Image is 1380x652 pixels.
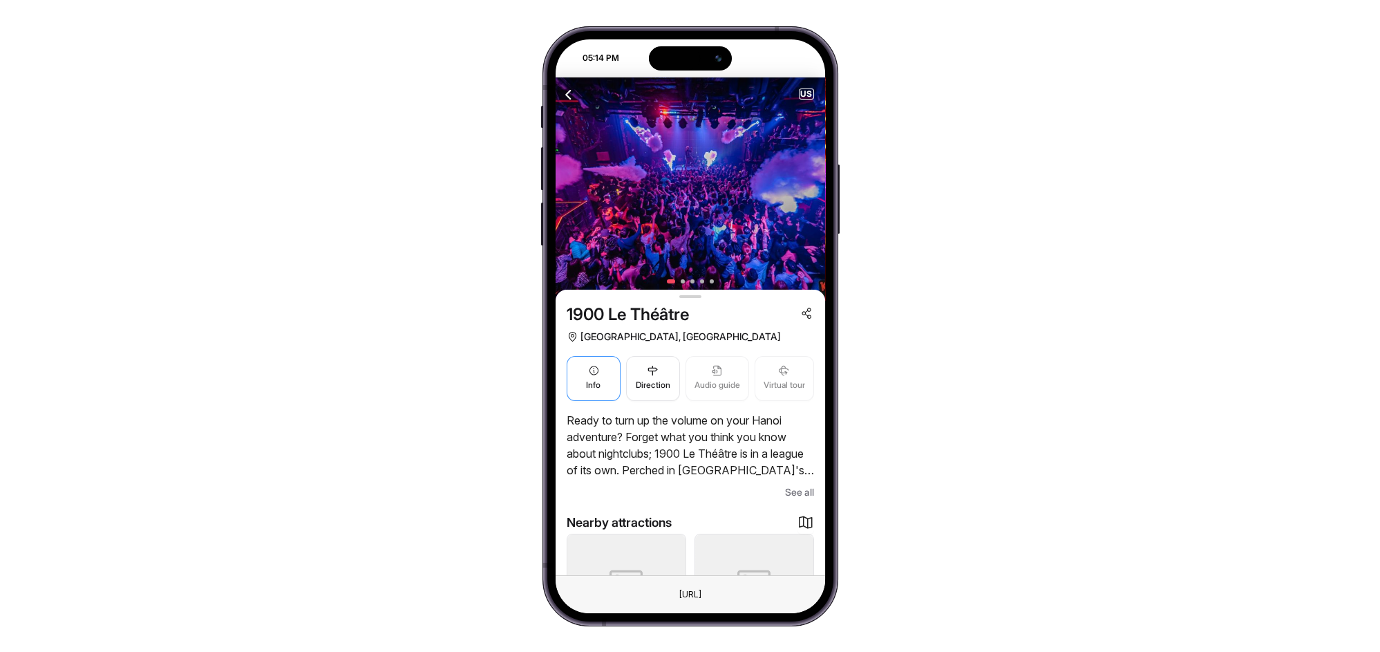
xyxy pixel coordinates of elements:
div: 05:14 PM [557,52,626,64]
div: This is a fake element. To change the URL just use the Browser text field on the top. [668,586,712,604]
span: Direction [636,379,670,392]
button: 1 [667,279,675,283]
span: See all [785,484,814,501]
button: 3 [690,279,694,283]
button: 5 [710,279,714,283]
button: Info [567,356,621,401]
span: Info [586,379,601,392]
button: Audio guide [686,356,749,401]
span: [GEOGRAPHIC_DATA], [GEOGRAPHIC_DATA] [580,328,781,345]
span: Audio guide [694,379,740,392]
p: Ready to turn up the volume on your Hanoi adventure? Forget what you think you know about nightcl... [567,412,814,478]
span: Virtual tour [764,379,805,392]
button: Direction [626,356,680,401]
span: Nearby attractions [567,513,672,532]
button: 2 [681,279,685,283]
span: US [800,89,813,99]
span: 1900 Le Théâtre [567,304,689,326]
button: 4 [700,279,704,283]
button: US [799,89,814,100]
button: Virtual tour [755,356,814,401]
